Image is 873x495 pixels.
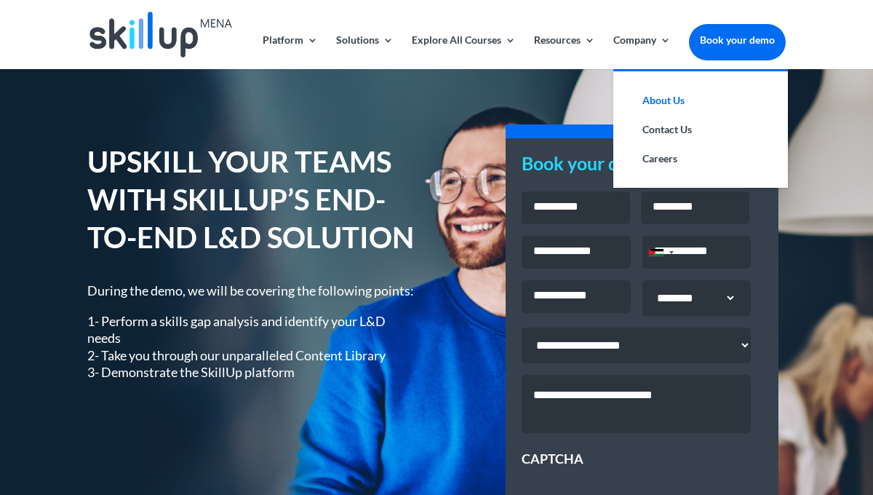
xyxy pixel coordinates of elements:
[89,12,232,58] img: Skillup Mena
[87,143,418,264] h1: UPSKILL YOUR TEAMS WITH SKILLUP’S END-TO-END L&D SOLUTION
[628,86,773,115] a: About Us
[613,35,671,69] a: Company
[412,35,516,69] a: Explore All Courses
[623,338,873,495] iframe: Chat Widget
[263,35,318,69] a: Platform
[522,154,762,180] h3: Book your demo now
[689,24,786,56] a: Book your demo
[522,451,583,467] label: CAPTCHA
[628,115,773,144] a: Contact Us
[336,35,394,69] a: Solutions
[628,144,773,173] a: Careers
[643,237,678,268] div: Selected country
[87,282,418,381] div: During the demo, we will be covering the following points:
[87,313,418,381] p: 1- Perform a skills gap analysis and identify your L&D needs 2- Take you through our unparalleled...
[534,35,595,69] a: Resources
